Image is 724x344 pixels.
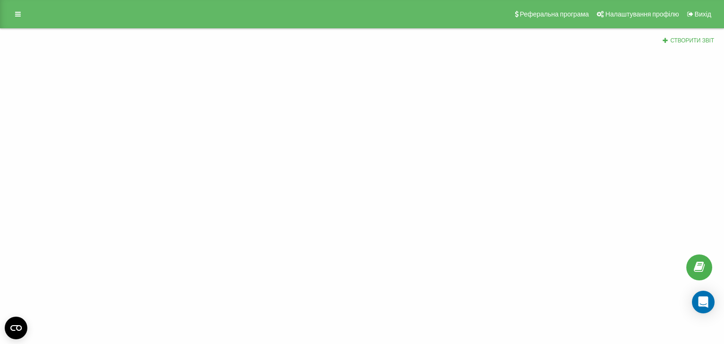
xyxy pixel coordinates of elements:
[662,37,669,43] i: Створити звіт
[695,10,711,18] span: Вихід
[605,10,679,18] span: Налаштування профілю
[5,317,27,339] button: Open CMP widget
[520,10,589,18] span: Реферальна програма
[659,37,717,45] button: Створити звіт
[692,291,715,313] div: Open Intercom Messenger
